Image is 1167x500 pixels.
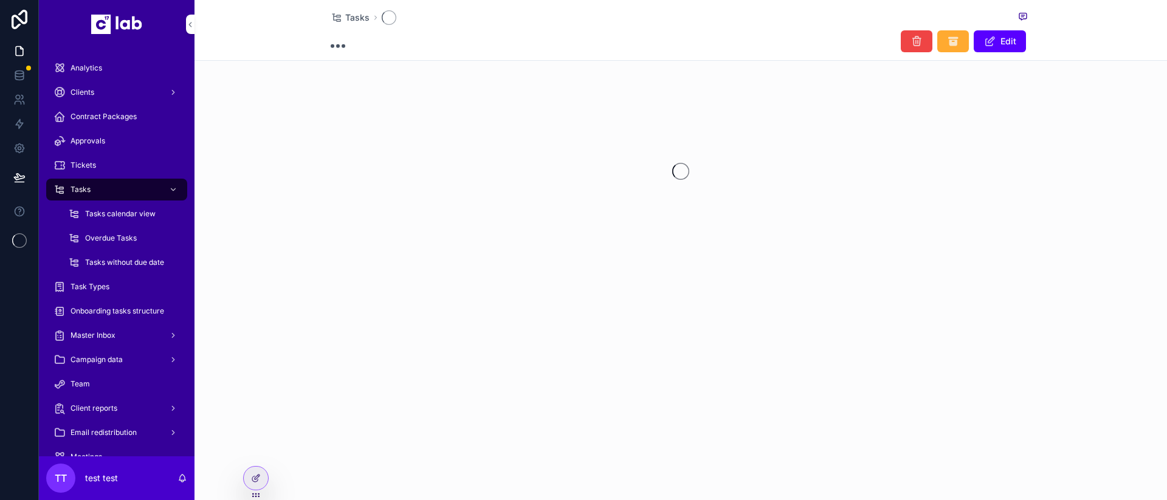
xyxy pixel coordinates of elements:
[85,258,164,267] span: Tasks without due date
[46,154,187,176] a: Tickets
[71,160,96,170] span: Tickets
[46,349,187,371] a: Campaign data
[55,471,67,485] span: tt
[46,130,187,152] a: Approvals
[71,112,137,122] span: Contract Packages
[46,397,187,419] a: Client reports
[46,446,187,468] a: Meetings
[71,136,105,146] span: Approvals
[61,227,187,249] a: Overdue Tasks
[331,12,370,24] a: Tasks
[71,403,117,413] span: Client reports
[85,209,156,219] span: Tasks calendar view
[46,106,187,128] a: Contract Packages
[91,15,142,34] img: App logo
[46,81,187,103] a: Clients
[71,355,123,365] span: Campaign data
[46,276,187,298] a: Task Types
[71,306,164,316] span: Onboarding tasks structure
[46,300,187,322] a: Onboarding tasks structure
[71,87,94,97] span: Clients
[71,282,109,292] span: Task Types
[46,57,187,79] a: Analytics
[71,63,102,73] span: Analytics
[71,185,91,194] span: Tasks
[46,324,187,346] a: Master Inbox
[345,12,370,24] span: Tasks
[71,452,102,462] span: Meetings
[46,179,187,200] a: Tasks
[85,472,118,484] p: test test
[85,233,137,243] span: Overdue Tasks
[39,49,194,456] div: scrollable content
[974,30,1026,52] button: Edit
[71,330,115,340] span: Master Inbox
[61,203,187,225] a: Tasks calendar view
[61,252,187,273] a: Tasks without due date
[71,379,90,389] span: Team
[71,428,137,437] span: Email redistribution
[1000,35,1016,47] span: Edit
[46,422,187,443] a: Email redistribution
[46,373,187,395] a: Team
